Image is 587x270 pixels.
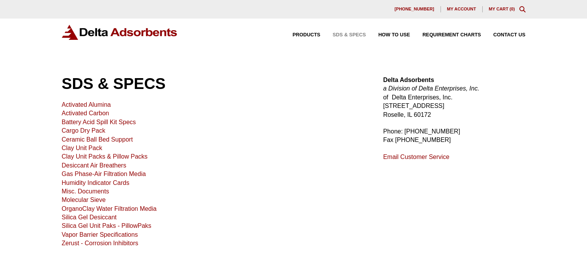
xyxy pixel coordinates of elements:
a: Vapor Barrier Specifications [62,231,138,238]
a: Contact Us [481,32,526,38]
a: Desiccant Air Breathers [62,162,126,169]
a: SDS & SPECS [320,32,366,38]
span: How to Use [378,32,410,38]
span: Contact Us [493,32,526,38]
a: Activated Alumina [62,101,111,108]
a: Zerust - Corrosion Inhibitors [62,240,138,246]
a: Activated Carbon [62,110,109,116]
a: Requirement Charts [410,32,481,38]
a: Ceramic Ball Bed Support [62,136,133,143]
span: SDS & SPECS [333,32,366,38]
div: Toggle Modal Content [519,6,526,12]
a: Cargo Dry Pack [62,127,105,134]
a: My account [441,6,483,12]
a: How to Use [366,32,410,38]
p: of Delta Enterprises, Inc. [STREET_ADDRESS] Roselle, IL 60172 [383,76,525,119]
a: Humidity Indicator Cards [62,179,129,186]
a: Clay Unit Packs & Pillow Packs [62,153,148,160]
a: [PHONE_NUMBER] [388,6,441,12]
em: a Division of Delta Enterprises, Inc. [383,85,479,92]
img: Delta Adsorbents [62,25,178,40]
span: Requirement Charts [422,32,481,38]
h1: SDS & SPECS [62,76,365,91]
a: OrganoClay Water Filtration Media [62,205,157,212]
span: My account [447,7,476,11]
a: Silica Gel Unit Paks - PillowPaks [62,222,151,229]
a: Silica Gel Desiccant [62,214,117,220]
span: 0 [511,7,513,11]
p: Phone: [PHONE_NUMBER] Fax [PHONE_NUMBER] [383,127,525,145]
a: Clay Unit Pack [62,145,102,151]
a: Email Customer Service [383,154,449,160]
span: Products [293,32,320,38]
a: Misc. Documents [62,188,109,195]
a: My Cart (0) [489,7,515,11]
a: Battery Acid Spill Kit Specs [62,119,136,125]
span: [PHONE_NUMBER] [395,7,434,11]
a: Products [280,32,320,38]
strong: Delta Adsorbents [383,77,434,83]
a: Gas Phase-Air Filtration Media [62,171,146,177]
a: Molecular Sieve [62,197,106,203]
